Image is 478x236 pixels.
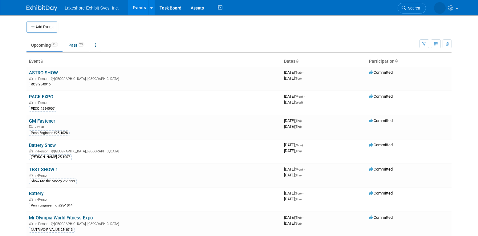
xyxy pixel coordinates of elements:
[295,192,302,195] span: (Tue)
[295,149,302,153] span: (Thu)
[29,148,279,153] div: [GEOGRAPHIC_DATA], [GEOGRAPHIC_DATA]
[40,59,43,64] a: Sort by Event Name
[29,101,33,104] img: In-Person Event
[284,221,302,226] span: [DATE]
[295,59,298,64] a: Sort by Start Date
[284,124,302,129] span: [DATE]
[29,70,58,76] a: ASTRO SHOW
[29,221,279,226] div: [GEOGRAPHIC_DATA], [GEOGRAPHIC_DATA]
[34,101,50,105] span: In-Person
[284,118,303,123] span: [DATE]
[26,22,57,33] button: Add Event
[29,143,56,148] a: Battery Show
[284,167,305,171] span: [DATE]
[284,191,303,195] span: [DATE]
[29,203,74,208] div: Penn Engineering #25-1014
[29,154,72,160] div: [PERSON_NAME] 25-1007
[302,118,303,123] span: -
[295,144,303,147] span: (Mon)
[29,118,55,124] a: GM Fastener
[398,3,426,14] a: Search
[26,5,57,11] img: ExhibitDay
[406,6,420,10] span: Search
[369,191,393,195] span: Committed
[295,119,302,123] span: (Thu)
[295,174,302,177] span: (Thu)
[434,2,446,14] img: MICHELLE MOYA
[302,215,303,220] span: -
[29,198,33,201] img: In-Person Event
[295,168,303,171] span: (Mon)
[284,215,303,220] span: [DATE]
[295,216,302,219] span: (Thu)
[367,56,452,67] th: Participation
[284,148,302,153] span: [DATE]
[29,94,53,100] a: PACK EXPO
[282,56,367,67] th: Dates
[34,149,50,153] span: In-Person
[65,6,119,10] span: Lakeshore Exhibit Svcs, Inc.
[78,42,84,47] span: 23
[369,143,393,147] span: Committed
[295,71,302,74] span: (Sun)
[34,174,50,178] span: In-Person
[29,174,33,177] img: In-Person Event
[284,143,305,147] span: [DATE]
[284,197,302,201] span: [DATE]
[29,130,70,136] div: Penn Engineer #25-1028
[29,76,279,81] div: [GEOGRAPHIC_DATA], [GEOGRAPHIC_DATA]
[26,39,63,51] a: Upcoming25
[302,70,303,75] span: -
[295,95,303,98] span: (Mon)
[29,227,75,233] div: NUTRIVO-RIVALUS 25-1013
[34,77,50,81] span: In-Person
[34,198,50,202] span: In-Person
[295,125,302,128] span: (Thu)
[29,82,52,87] div: ROS 25-0916
[369,94,393,99] span: Committed
[295,101,303,104] span: (Wed)
[369,70,393,75] span: Committed
[34,125,46,129] span: Virtual
[369,215,393,220] span: Committed
[295,77,302,80] span: (Tue)
[26,56,282,67] th: Event
[295,222,302,225] span: (Sun)
[284,76,302,81] span: [DATE]
[29,215,93,221] a: Mr Olympia World Fitness Expo
[29,149,33,152] img: In-Person Event
[284,173,302,177] span: [DATE]
[395,59,398,64] a: Sort by Participation Type
[29,222,33,225] img: In-Person Event
[369,118,393,123] span: Committed
[29,106,56,112] div: PECO #25-0907
[284,100,303,104] span: [DATE]
[295,198,302,201] span: (Thu)
[29,179,77,184] div: Show Me the Money 25-9999
[29,191,43,196] a: Battery
[369,167,393,171] span: Committed
[302,191,303,195] span: -
[64,39,89,51] a: Past23
[34,222,50,226] span: In-Person
[29,167,58,172] a: TEST SHOW 1
[284,70,303,75] span: [DATE]
[29,77,33,80] img: In-Person Event
[284,94,305,99] span: [DATE]
[29,125,33,128] img: Virtual Event
[51,42,58,47] span: 25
